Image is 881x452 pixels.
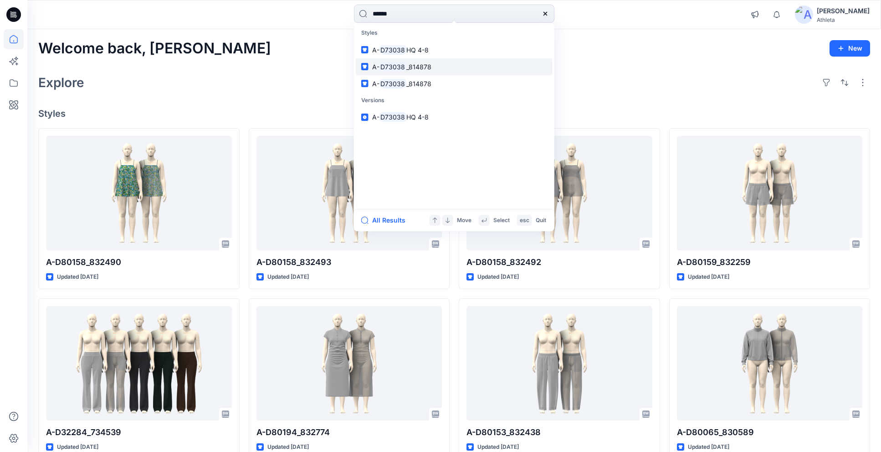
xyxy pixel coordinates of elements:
p: Move [457,216,471,225]
h2: Welcome back, [PERSON_NAME] [38,40,271,57]
h2: Explore [38,75,84,90]
mark: D73038 [379,62,407,72]
a: A-D32284_734539 [46,306,232,421]
p: Updated [DATE] [267,442,309,452]
span: HQ 4-8 [406,113,429,121]
span: _814878 [406,63,431,71]
button: All Results [361,215,411,226]
a: A-D73038_814878 [356,58,553,75]
p: Versions [356,92,553,109]
div: Athleta [817,16,870,23]
a: A-D73038_814878 [356,75,553,92]
span: _814878 [406,80,431,88]
a: A-D80159_832259 [677,136,863,250]
h4: Styles [38,108,870,119]
p: A-D32284_734539 [46,426,232,439]
a: A-D73038HQ 4-8 [356,109,553,125]
a: A-D80158_832493 [256,136,442,250]
p: Updated [DATE] [688,272,729,282]
p: Updated [DATE] [267,272,309,282]
p: esc [520,216,529,225]
button: New [830,40,870,57]
p: Updated [DATE] [57,442,98,452]
p: A-D80153_832438 [466,426,652,439]
div: [PERSON_NAME] [817,5,870,16]
p: A-D80159_832259 [677,256,863,269]
p: Select [493,216,510,225]
mark: D73038 [379,45,407,55]
a: A-D80194_832774 [256,306,442,421]
span: HQ 4-8 [406,46,429,54]
span: A- [372,46,379,54]
mark: D73038 [379,78,407,89]
p: A-D80158_832493 [256,256,442,269]
a: A-D80153_832438 [466,306,652,421]
span: A- [372,63,379,71]
p: Styles [356,25,553,42]
mark: D73038 [379,112,407,122]
p: Updated [DATE] [688,442,729,452]
p: Updated [DATE] [477,442,519,452]
p: Quit [536,216,546,225]
p: A-D80194_832774 [256,426,442,439]
a: A-D80158_832492 [466,136,652,250]
p: A-D80065_830589 [677,426,863,439]
p: Updated [DATE] [57,272,98,282]
p: A-D80158_832492 [466,256,652,269]
img: avatar [795,5,813,24]
p: A-D80158_832490 [46,256,232,269]
span: A- [372,80,379,88]
a: A-D80158_832490 [46,136,232,250]
span: A- [372,113,379,121]
a: A-D80065_830589 [677,306,863,421]
p: Updated [DATE] [477,272,519,282]
a: A-D73038HQ 4-8 [356,42,553,58]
